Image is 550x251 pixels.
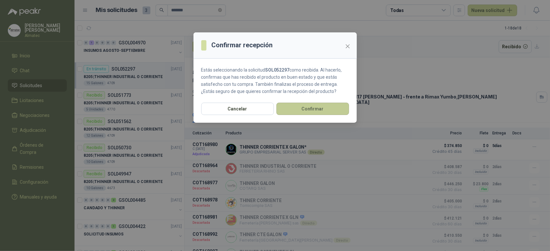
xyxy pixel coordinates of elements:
button: Cancelar [201,103,274,115]
button: Close [343,41,353,51]
h3: Confirmar recepción [212,40,273,50]
p: Estás seleccionando la solicitud como recibida. Al hacerlo, confirmas que has recibido el product... [201,66,349,95]
button: Confirmar [276,103,349,115]
strong: SOL052297 [265,67,290,73]
span: close [345,44,350,49]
